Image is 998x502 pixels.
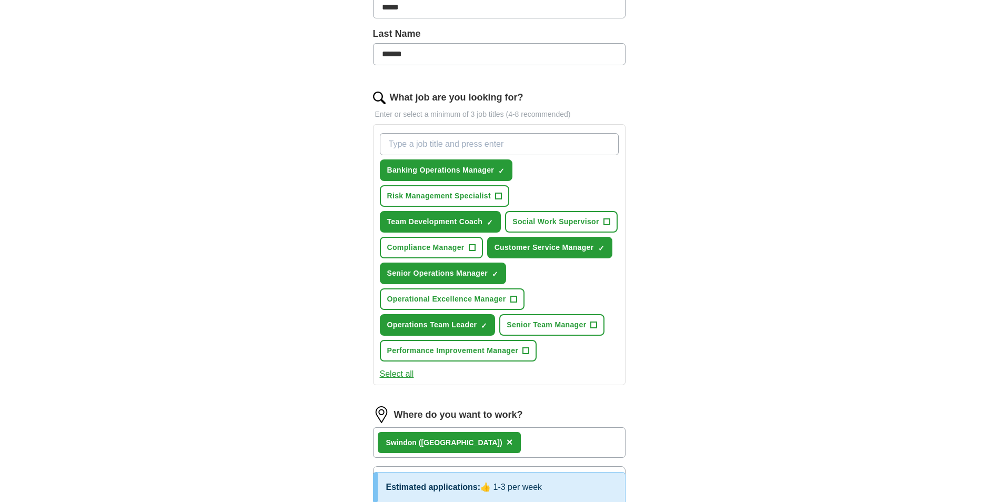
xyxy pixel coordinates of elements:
[507,435,513,450] button: ×
[373,92,386,104] img: search.png
[512,216,599,227] span: Social Work Supervisor
[380,340,537,362] button: Performance Improvement Manager
[505,211,618,233] button: Social Work Supervisor
[492,270,498,278] span: ✓
[507,436,513,448] span: ×
[487,218,493,227] span: ✓
[387,216,483,227] span: Team Development Coach
[380,288,525,310] button: Operational Excellence Manager
[380,368,414,380] button: Select all
[373,27,626,41] label: Last Name
[498,167,505,175] span: ✓
[481,322,487,330] span: ✓
[387,242,465,253] span: Compliance Manager
[419,438,502,447] span: ([GEOGRAPHIC_DATA])
[386,438,417,447] strong: Swindon
[507,319,586,330] span: Senior Team Manager
[380,133,619,155] input: Type a job title and press enter
[387,190,491,202] span: Risk Management Specialist
[387,345,519,356] span: Performance Improvement Manager
[380,314,496,336] button: Operations Team Leader✓
[495,242,594,253] span: Customer Service Manager
[387,319,477,330] span: Operations Team Leader
[373,109,626,120] p: Enter or select a minimum of 3 job titles (4-8 recommended)
[373,406,390,423] img: location.png
[373,466,626,488] button: 5 mile radius
[387,294,506,305] span: Operational Excellence Manager
[499,314,604,336] button: Senior Team Manager
[382,471,430,484] span: 5 mile radius
[380,159,513,181] button: Banking Operations Manager✓
[487,237,612,258] button: Customer Service Manager✓
[598,244,604,253] span: ✓
[380,211,501,233] button: Team Development Coach✓
[380,263,507,284] button: Senior Operations Manager✓
[480,483,542,491] span: 👍 1-3 per week
[387,165,495,176] span: Banking Operations Manager
[390,91,523,105] label: What job are you looking for?
[386,483,481,491] span: Estimated applications:
[394,408,523,422] label: Where do you want to work?
[380,185,509,207] button: Risk Management Specialist
[387,268,488,279] span: Senior Operations Manager
[380,237,483,258] button: Compliance Manager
